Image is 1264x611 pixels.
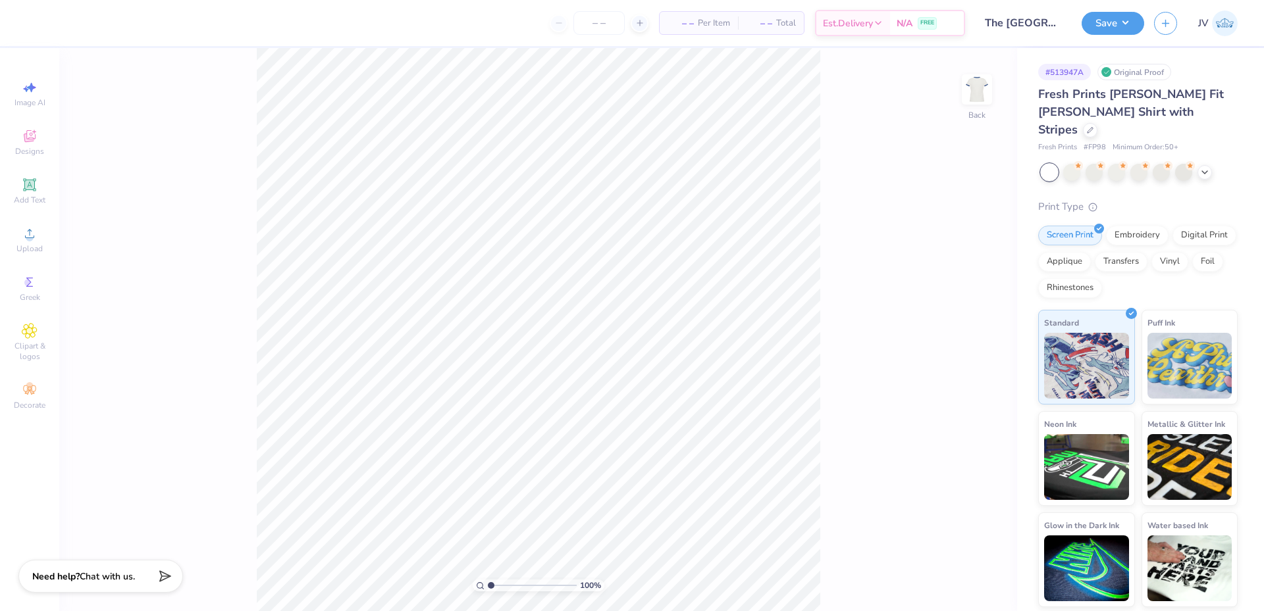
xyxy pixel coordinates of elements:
[1172,226,1236,245] div: Digital Print
[1044,535,1129,601] img: Glow in the Dark Ink
[7,341,53,362] span: Clipart & logos
[1038,86,1224,137] span: Fresh Prints [PERSON_NAME] Fit [PERSON_NAME] Shirt with Stripes
[1147,535,1232,601] img: Water based Ink
[1044,316,1079,330] span: Standard
[968,109,986,121] div: Back
[1044,518,1119,532] span: Glow in the Dark Ink
[573,11,625,35] input: – –
[1095,252,1147,272] div: Transfers
[1147,417,1225,431] span: Metallic & Glitter Ink
[1106,226,1169,245] div: Embroidery
[1192,252,1223,272] div: Foil
[1044,417,1076,431] span: Neon Ink
[580,579,601,591] span: 100 %
[1038,142,1077,153] span: Fresh Prints
[1038,226,1102,245] div: Screen Print
[897,16,912,30] span: N/A
[15,146,44,157] span: Designs
[1097,64,1171,80] div: Original Proof
[1082,12,1144,35] button: Save
[1084,142,1106,153] span: # FP98
[668,16,694,30] span: – –
[1044,434,1129,500] img: Neon Ink
[1151,252,1188,272] div: Vinyl
[1044,333,1129,399] img: Standard
[1198,11,1238,36] a: JV
[1212,11,1238,36] img: Jo Vincent
[14,195,45,205] span: Add Text
[1198,16,1209,31] span: JV
[920,18,934,28] span: FREE
[1038,64,1091,80] div: # 513947A
[1038,199,1238,214] div: Print Type
[1147,333,1232,399] img: Puff Ink
[1113,142,1178,153] span: Minimum Order: 50 +
[32,570,80,583] strong: Need help?
[975,10,1072,36] input: Untitled Design
[964,76,990,103] img: Back
[1147,434,1232,500] img: Metallic & Glitter Ink
[16,243,43,254] span: Upload
[1147,316,1175,330] span: Puff Ink
[14,400,45,410] span: Decorate
[698,16,730,30] span: Per Item
[823,16,873,30] span: Est. Delivery
[14,97,45,108] span: Image AI
[1038,278,1102,298] div: Rhinestones
[20,292,40,303] span: Greek
[80,570,135,583] span: Chat with us.
[746,16,772,30] span: – –
[1147,518,1208,532] span: Water based Ink
[776,16,796,30] span: Total
[1038,252,1091,272] div: Applique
